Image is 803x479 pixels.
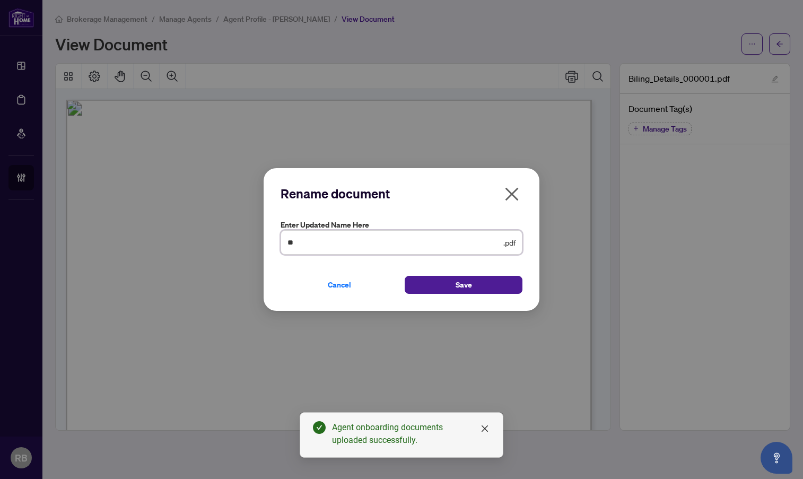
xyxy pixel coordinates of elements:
span: Cancel [328,276,351,293]
a: Close [479,423,491,434]
span: check-circle [313,421,326,434]
span: .pdf [503,237,516,248]
div: Agent onboarding documents uploaded successfully. [332,421,490,447]
span: Save [456,276,472,293]
label: Enter updated name here [281,219,522,231]
h2: Rename document [281,185,522,202]
span: close [503,186,520,203]
button: Cancel [281,276,398,294]
button: Open asap [761,442,792,474]
span: close [481,424,489,433]
button: Save [405,276,522,294]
